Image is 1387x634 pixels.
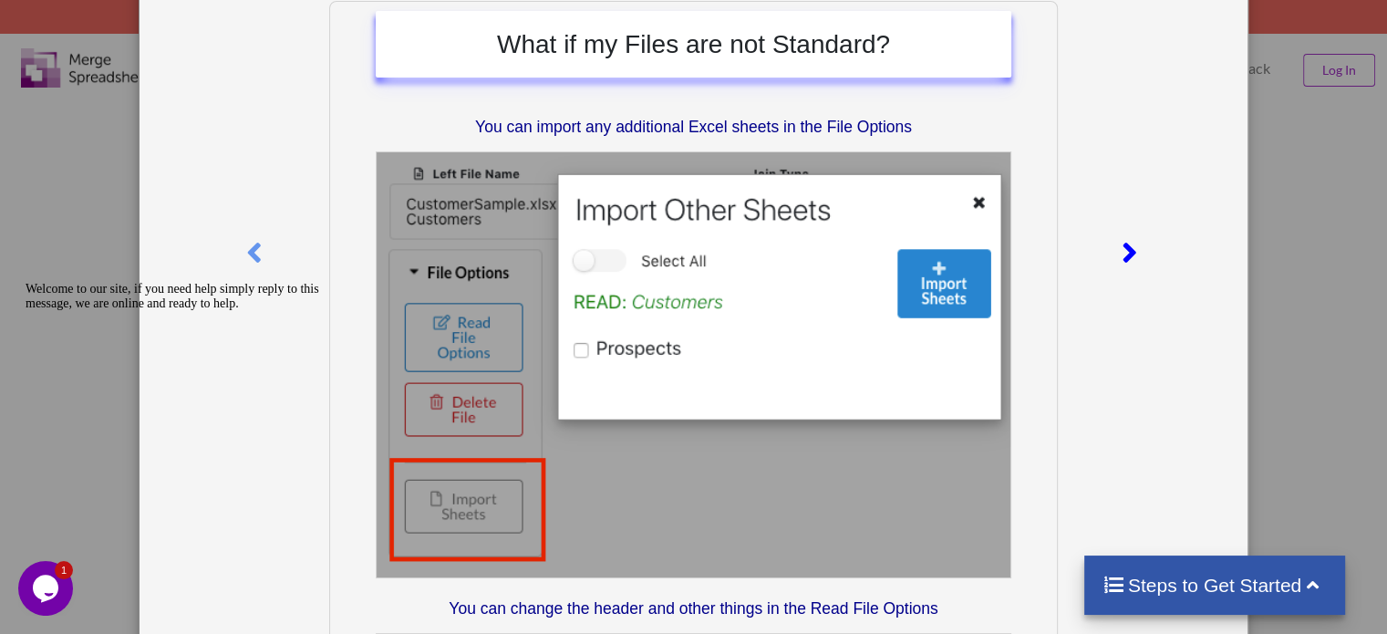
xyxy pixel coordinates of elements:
p: You can change the header and other things in the Read File Options [376,598,1011,620]
iframe: chat widget [18,561,77,616]
p: You can import any additional Excel sheets in the File Options [376,116,1011,139]
h4: Steps to Get Started [1102,574,1328,597]
div: Welcome to our site, if you need help simply reply to this message, we are online and ready to help. [7,7,336,36]
img: Join Import Sheets Gif [376,151,1011,578]
h2: What if my Files are not Standard? [394,29,993,60]
iframe: chat widget [18,275,347,552]
span: Welcome to our site, if you need help simply reply to this message, we are online and ready to help. [7,7,301,36]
